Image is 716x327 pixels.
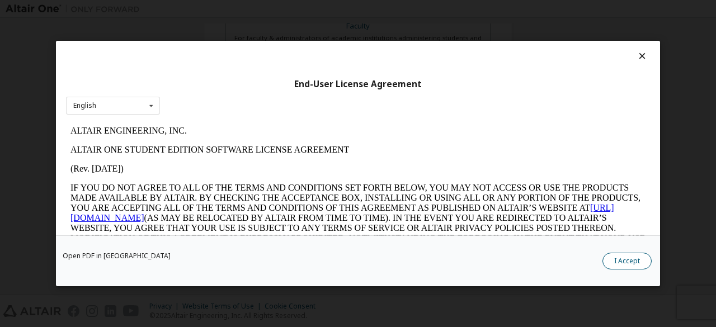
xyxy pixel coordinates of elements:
div: End-User License Agreement [66,79,650,90]
a: Open PDF in [GEOGRAPHIC_DATA] [63,253,171,259]
p: IF YOU DO NOT AGREE TO ALL OF THE TERMS AND CONDITIONS SET FORTH BELOW, YOU MAY NOT ACCESS OR USE... [4,61,580,142]
p: (Rev. [DATE]) [4,42,580,53]
a: [URL][DOMAIN_NAME] [4,82,548,101]
p: ALTAIR ENGINEERING, INC. [4,4,580,15]
div: English [73,102,96,109]
p: ALTAIR ONE STUDENT EDITION SOFTWARE LICENSE AGREEMENT [4,23,580,34]
button: I Accept [602,253,652,269]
